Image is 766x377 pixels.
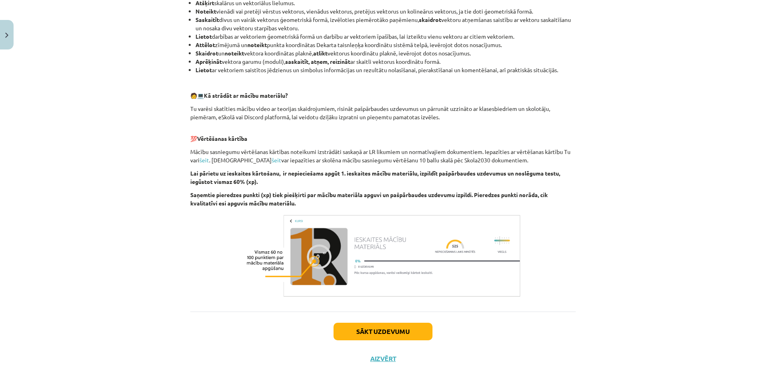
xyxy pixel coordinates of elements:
[247,41,267,48] b: noteikt
[195,8,216,15] b: Noteikt
[195,66,576,74] li: ar vektoriem saistītos jēdzienus un simbolus informācijas un rezultātu nolasīšanai, pierakstīšana...
[195,41,215,48] b: Attēlot
[190,126,576,143] p: 💯
[195,16,576,32] li: divus un vairāk vektorus ģeometriskā formā, izvēloties piemērotāko paņēmienu, vektoru atņemšanas ...
[419,16,441,23] b: skaidrot
[190,105,576,121] p: Tu varēsi skatīties mācību video ar teorijas skaidrojumiem, risināt pašpārbaudes uzdevumus un pār...
[195,41,576,49] li: zīmējumā un punkta koordinātas Dekarta taisnleņķa koordinātu sistēmā telpā, ievērojot dotos nosac...
[190,191,548,207] strong: Saņemtie pieredzes punkti (xp) tiek piešķirti par mācību materiāla apguvi un pašpārbaudes uzdevum...
[199,156,209,164] a: šeit
[195,33,212,40] b: Lietot
[195,16,219,23] b: Saskaitīt
[195,49,218,57] b: Skaidrot
[225,49,244,57] b: noteikt
[368,355,398,363] button: Aizvērt
[190,170,560,185] strong: Lai pārietu uz ieskaites kārtošanu, ir nepieciešams apgūt 1. ieskaites mācību materiālu, izpildīt...
[334,323,432,340] button: Sākt uzdevumu
[195,49,576,57] li: un vektora koordinātas plaknē, vektorus koordinātu plaknē, ievērojot dotos nosacījumus.
[195,66,212,73] b: Lietot
[285,58,350,65] b: saskaitīt, atņem, reizināt
[190,91,576,100] p: 🧑 💻
[195,57,576,66] li: vektora garumu (moduli), ar skaitli vektorus koordinātu formā.
[272,156,281,164] a: šeit
[195,7,576,16] li: vienādi vai pretēji vērstus vektorus, vienādus vektorus, pretējus vektorus un kolineārus vektorus...
[195,32,576,41] li: darbības ar vektoriem ģeometriskā formā un darbību ar vektoriem īpašības, lai izteiktu vienu vekt...
[313,49,328,57] b: atlikt
[190,148,576,164] p: Mācību sasniegumu vērtēšanas kārtības noteikumi izstrādāti saskaņā ar LR likumiem un normatīvajie...
[204,92,288,99] b: Kā strādāt ar mācību materiālu?
[5,33,8,38] img: icon-close-lesson-0947bae3869378f0d4975bcd49f059093ad1ed9edebbc8119c70593378902aed.svg
[195,58,222,65] b: Aprēķināt
[197,135,247,142] b: Vērtēšanas kārtība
